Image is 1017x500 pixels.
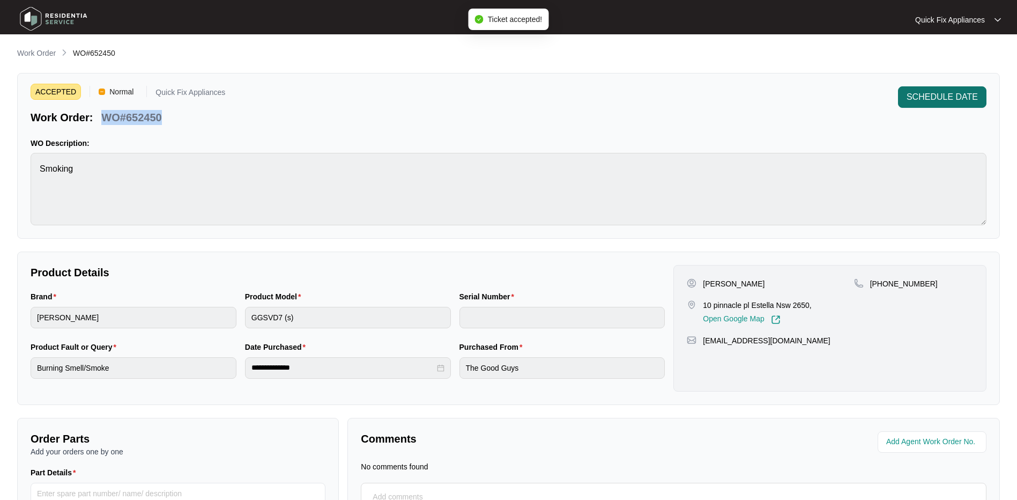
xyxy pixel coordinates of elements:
[687,335,696,345] img: map-pin
[488,15,542,24] span: Ticket accepted!
[31,153,986,225] textarea: Smoking
[99,89,105,95] img: Vercel Logo
[915,14,985,25] p: Quick Fix Appliances
[17,48,56,58] p: Work Order
[31,138,986,149] p: WO Description:
[251,362,435,373] input: Date Purchased
[245,342,310,352] label: Date Purchased
[886,436,980,448] input: Add Agent Work Order No.
[31,291,61,302] label: Brand
[101,110,161,125] p: WO#652450
[994,17,1001,23] img: dropdown arrow
[459,342,527,352] label: Purchased From
[245,307,451,328] input: Product Model
[475,15,484,24] span: check-circle
[771,315,781,325] img: Link-External
[907,91,978,104] span: SCHEDULE DATE
[703,315,780,325] a: Open Google Map
[31,467,80,478] label: Part Details
[31,342,121,352] label: Product Fault or Query
[60,48,69,57] img: chevron-right
[73,49,115,57] span: WO#652450
[459,357,665,379] input: Purchased From
[854,278,864,288] img: map-pin
[687,278,696,288] img: user-pin
[16,3,91,35] img: residentia service logo
[703,278,764,289] p: [PERSON_NAME]
[898,86,986,108] button: SCHEDULE DATE
[459,291,518,302] label: Serial Number
[31,110,93,125] p: Work Order:
[361,431,666,446] p: Comments
[31,431,325,446] p: Order Parts
[31,84,81,100] span: ACCEPTED
[687,300,696,310] img: map-pin
[361,461,428,472] p: No comments found
[31,307,236,328] input: Brand
[245,291,306,302] label: Product Model
[459,307,665,328] input: Serial Number
[31,357,236,379] input: Product Fault or Query
[15,48,58,60] a: Work Order
[870,278,938,289] p: [PHONE_NUMBER]
[155,89,225,100] p: Quick Fix Appliances
[703,335,830,346] p: [EMAIL_ADDRESS][DOMAIN_NAME]
[105,84,138,100] span: Normal
[31,265,665,280] p: Product Details
[703,300,811,311] p: 10 pinnacle pl Estella Nsw 2650,
[31,446,325,457] p: Add your orders one by one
